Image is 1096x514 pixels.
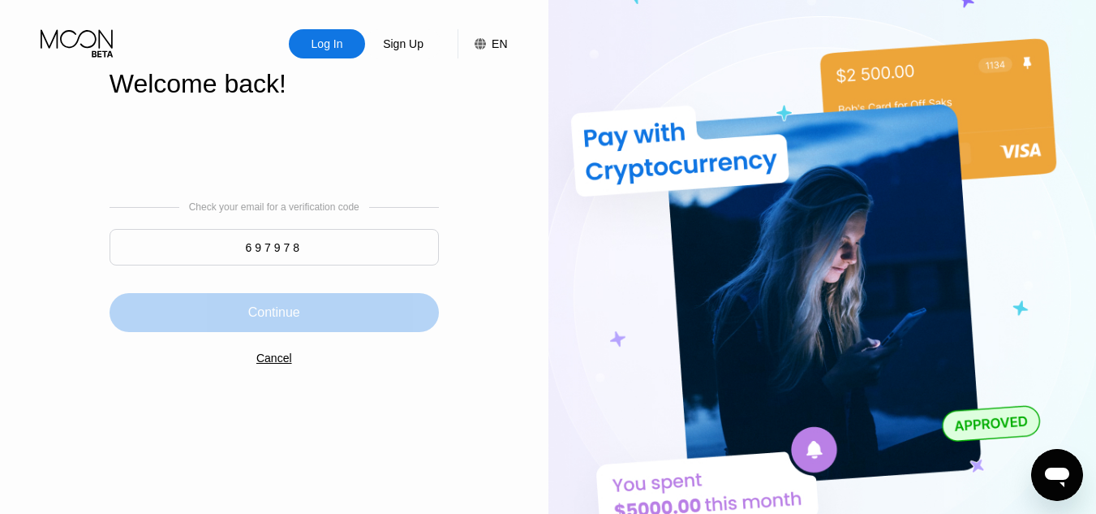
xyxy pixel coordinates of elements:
div: Continue [110,293,439,332]
div: Sign Up [381,36,425,52]
input: 000000 [110,229,439,266]
div: Check your email for a verification code [189,201,359,213]
iframe: Button to launch messaging window [1031,449,1083,501]
div: Log In [289,29,365,58]
div: Log In [310,36,345,52]
div: Cancel [256,352,292,365]
div: EN [492,37,507,50]
div: Continue [248,305,300,321]
div: Welcome back! [110,69,439,99]
div: Sign Up [365,29,441,58]
div: EN [458,29,507,58]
